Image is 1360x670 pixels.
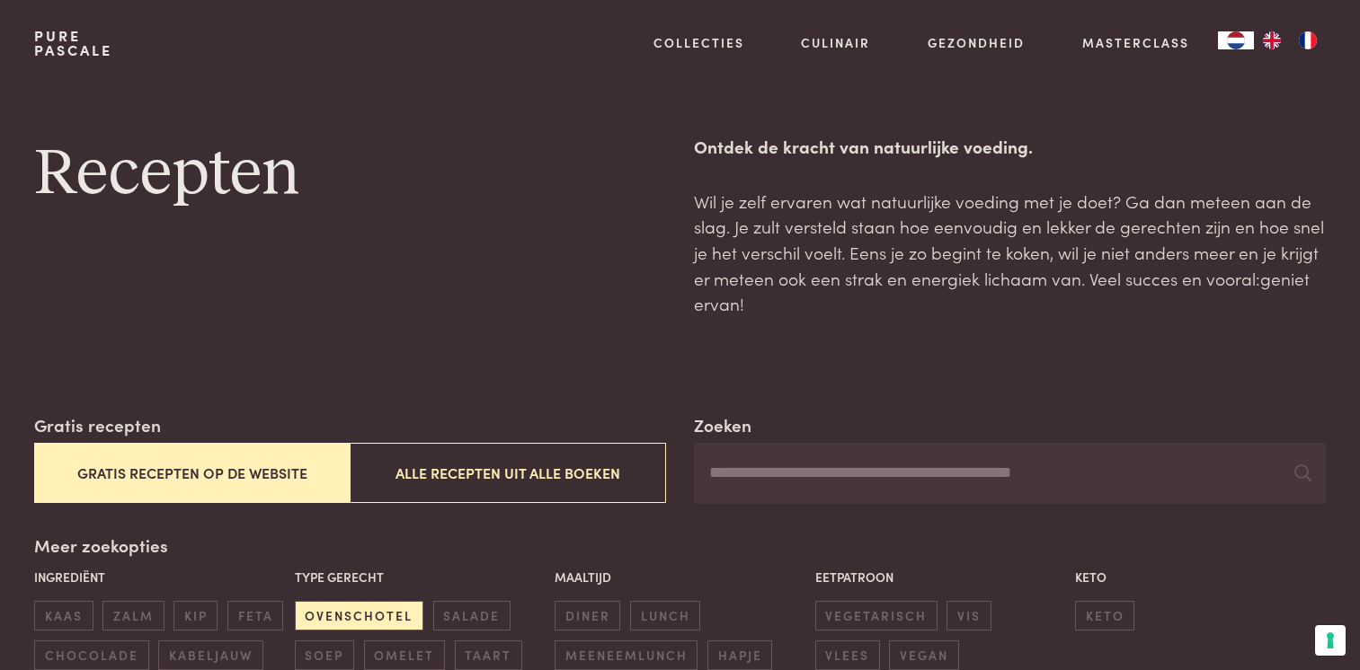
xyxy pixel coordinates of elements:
a: Collecties [653,33,744,52]
span: vegetarisch [815,601,938,630]
h1: Recepten [34,134,665,215]
span: salade [433,601,511,630]
a: Culinair [801,33,870,52]
p: Ingrediënt [34,568,285,586]
aside: Language selected: Nederlands [1218,31,1326,49]
span: keto [1075,601,1134,630]
a: PurePascale [34,29,112,57]
button: Alle recepten uit alle boeken [350,443,665,503]
span: vegan [889,640,958,670]
p: Keto [1075,568,1326,586]
a: NL [1218,31,1254,49]
a: EN [1254,31,1290,49]
span: omelet [364,640,445,670]
span: lunch [630,601,700,630]
button: Uw voorkeuren voor toestemming voor trackingtechnologieën [1315,625,1346,656]
label: Gratis recepten [34,412,161,438]
span: diner [555,601,620,630]
span: zalm [102,601,164,630]
span: chocolade [34,640,148,670]
span: kaas [34,601,93,630]
span: soep [295,640,354,670]
span: taart [455,640,522,670]
label: Zoeken [694,412,751,438]
a: Gezondheid [928,33,1025,52]
a: FR [1290,31,1326,49]
p: Type gerecht [295,568,546,586]
strong: Ontdek de kracht van natuurlijke voeding. [694,134,1033,158]
p: Eetpatroon [815,568,1066,586]
span: feta [227,601,283,630]
ul: Language list [1254,31,1326,49]
p: Wil je zelf ervaren wat natuurlijke voeding met je doet? Ga dan meteen aan de slag. Je zult verst... [694,189,1325,317]
span: kabeljauw [158,640,262,670]
p: Maaltijd [555,568,805,586]
span: meeneemlunch [555,640,698,670]
span: vis [947,601,991,630]
span: ovenschotel [295,601,423,630]
span: kip [173,601,218,630]
a: Masterclass [1082,33,1189,52]
span: vlees [815,640,880,670]
button: Gratis recepten op de website [34,443,350,503]
span: hapje [707,640,772,670]
div: Language [1218,31,1254,49]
